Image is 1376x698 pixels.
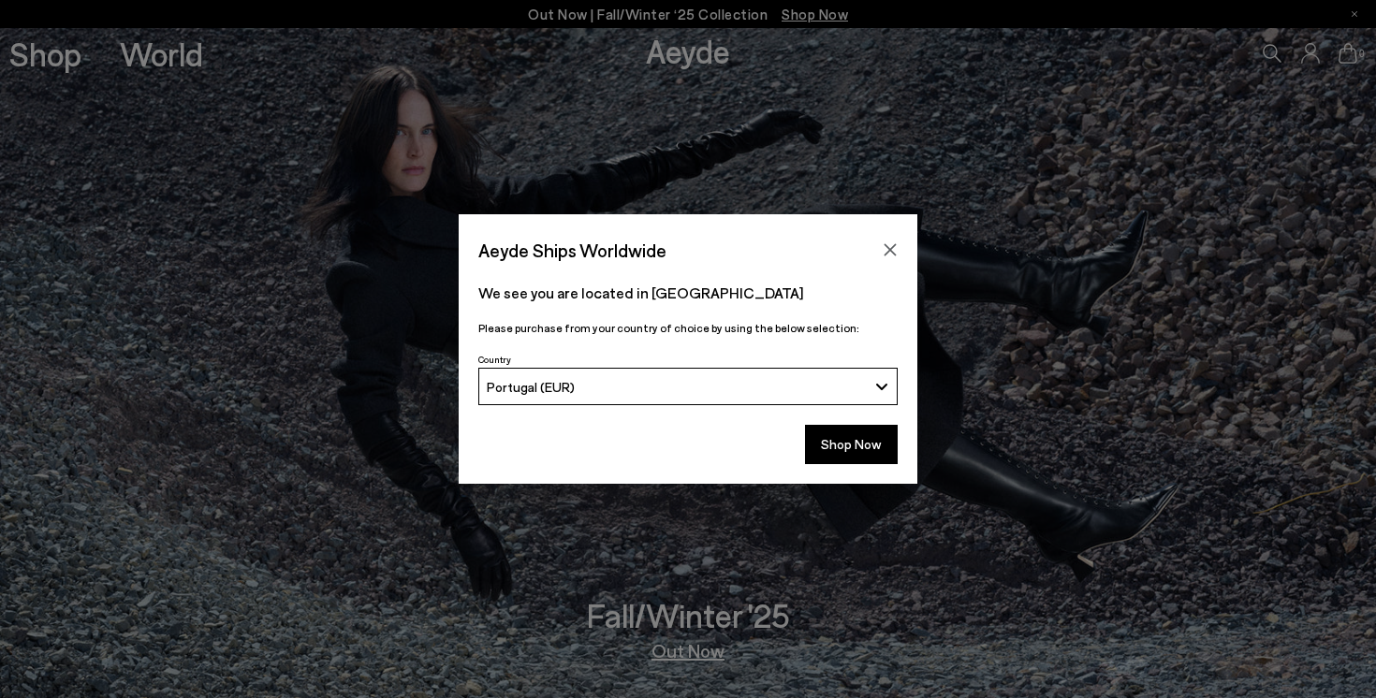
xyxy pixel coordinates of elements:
[478,282,898,304] p: We see you are located in [GEOGRAPHIC_DATA]
[876,236,904,264] button: Close
[478,319,898,337] p: Please purchase from your country of choice by using the below selection:
[478,354,511,365] span: Country
[487,379,575,395] span: Portugal (EUR)
[478,234,666,267] span: Aeyde Ships Worldwide
[805,425,898,464] button: Shop Now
